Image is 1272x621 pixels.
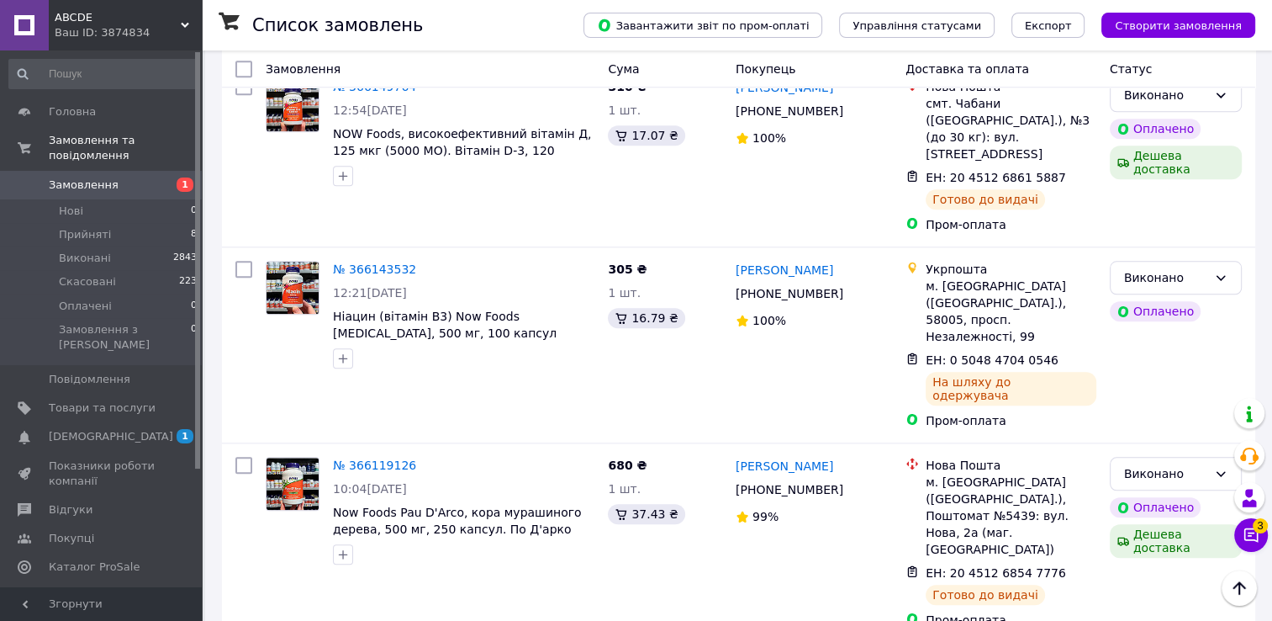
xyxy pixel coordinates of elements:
div: Дешева доставка [1110,146,1242,179]
span: Управління статусами [852,19,981,32]
div: Оплачено [1110,301,1201,321]
span: ЕН: 20 4512 6861 5887 [926,171,1066,184]
a: NOW Foods, високоефективний вітамін Д, 125 мкг (5000 МО). Вітамін D-3, 120 капсул [333,127,591,174]
span: 10:04[DATE] [333,482,407,496]
span: 2843 [173,251,197,266]
a: [PERSON_NAME] [736,458,833,475]
span: 12:21[DATE] [333,286,407,300]
span: Нові [59,204,83,219]
div: смт. Чабани ([GEOGRAPHIC_DATA].), №3 (до 30 кг): вул. [STREET_ADDRESS] [926,95,1096,162]
div: м. [GEOGRAPHIC_DATA] ([GEOGRAPHIC_DATA].), Поштомат №5439: вул. Нова, 2а (маг. [GEOGRAPHIC_DATA]) [926,474,1096,558]
span: Статус [1110,62,1153,76]
a: Фото товару [266,457,319,511]
span: Замовлення та повідомлення [49,133,202,163]
span: Каталог ProSale [49,560,140,575]
span: [DEMOGRAPHIC_DATA] [49,429,173,444]
img: Фото товару [267,262,319,314]
a: № 366143532 [333,263,416,276]
span: Скасовані [59,274,116,289]
div: Пром-оплата [926,216,1096,233]
span: Замовлення [266,62,340,76]
span: 680 ₴ [608,459,647,472]
img: Фото товару [267,79,319,131]
button: Наверх [1222,571,1257,606]
div: м. [GEOGRAPHIC_DATA] ([GEOGRAPHIC_DATA].), 58005, просп. Незалежності, 99 [926,278,1096,345]
a: Фото товару [266,78,319,132]
span: Замовлення з [PERSON_NAME] [59,322,191,353]
span: Покупці [49,531,94,546]
span: 12:54[DATE] [333,103,407,117]
span: Cума [608,62,639,76]
div: Готово до видачі [926,585,1045,605]
div: Пром-оплата [926,412,1096,429]
span: 305 ₴ [608,263,647,276]
a: № 366119126 [333,459,416,472]
span: ЕН: 0 5048 4704 0546 [926,353,1058,367]
div: [PHONE_NUMBER] [732,478,847,502]
span: Доставка та оплата [905,62,1029,76]
span: Прийняті [59,227,111,242]
span: Виконані [59,251,111,266]
div: Виконано [1124,464,1207,483]
span: Експорт [1025,19,1072,32]
span: 0 [191,204,197,219]
span: 1 [177,429,193,443]
div: Оплачено [1110,119,1201,139]
input: Пошук [8,59,198,89]
div: Нова Пошта [926,457,1096,474]
button: Управління статусами [839,13,995,38]
a: Ніацин (вітамін B3) Now Foods [MEDICAL_DATA], 500 мг, 100 капсул [333,310,557,340]
button: Створити замовлення [1101,13,1255,38]
span: 0 [191,322,197,353]
div: Укрпошта [926,261,1096,278]
a: [PERSON_NAME] [736,79,833,96]
span: Товари та послуги [49,401,156,416]
div: [PHONE_NUMBER] [732,99,847,123]
span: Повідомлення [49,372,130,387]
div: [PHONE_NUMBER] [732,282,847,305]
span: 223 [179,274,197,289]
button: Завантажити звіт по пром-оплаті [583,13,822,38]
a: Створити замовлення [1085,18,1255,31]
span: Показники роботи компанії [49,459,156,489]
span: 100% [752,131,786,145]
span: ABCDE [55,10,181,25]
span: 100% [752,314,786,327]
span: 99% [752,510,779,523]
span: Замовлення [49,178,119,193]
a: Now Foods Pau D'Arco, кора мурашиного дерева, 500 мг, 250 капсул. По Д'арко [333,506,582,536]
span: Завантажити звіт по пром-оплаті [597,18,809,33]
span: Покупець [736,62,795,76]
span: 1 шт. [608,286,641,300]
div: 37.43 ₴ [608,504,684,524]
span: 0 [191,299,197,314]
a: [PERSON_NAME] [736,262,833,279]
img: Фото товару [267,458,319,510]
span: Оплачені [59,299,112,314]
span: Головна [49,104,96,119]
span: 1 шт. [608,103,641,117]
div: 17.07 ₴ [608,125,684,146]
span: 1 шт. [608,482,641,496]
div: Готово до видачі [926,189,1045,210]
span: 3 [1253,518,1268,533]
div: Оплачено [1110,497,1201,517]
span: Відгуки [49,502,92,517]
div: Виконано [1124,86,1207,104]
span: 1 [177,178,193,192]
span: ЕН: 20 4512 6854 7776 [926,566,1066,580]
div: 16.79 ₴ [608,308,684,328]
button: Експорт [1011,13,1085,38]
span: Створити замовлення [1115,19,1242,32]
div: На шляху до одержувача [926,372,1096,406]
h1: Список замовлень [252,15,423,35]
div: Дешева доставка [1110,524,1242,558]
span: 8 [191,227,197,242]
div: Ваш ID: 3874834 [55,25,202,40]
a: Фото товару [266,261,319,315]
button: Чат з покупцем3 [1234,518,1268,552]
div: Виконано [1124,268,1207,287]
